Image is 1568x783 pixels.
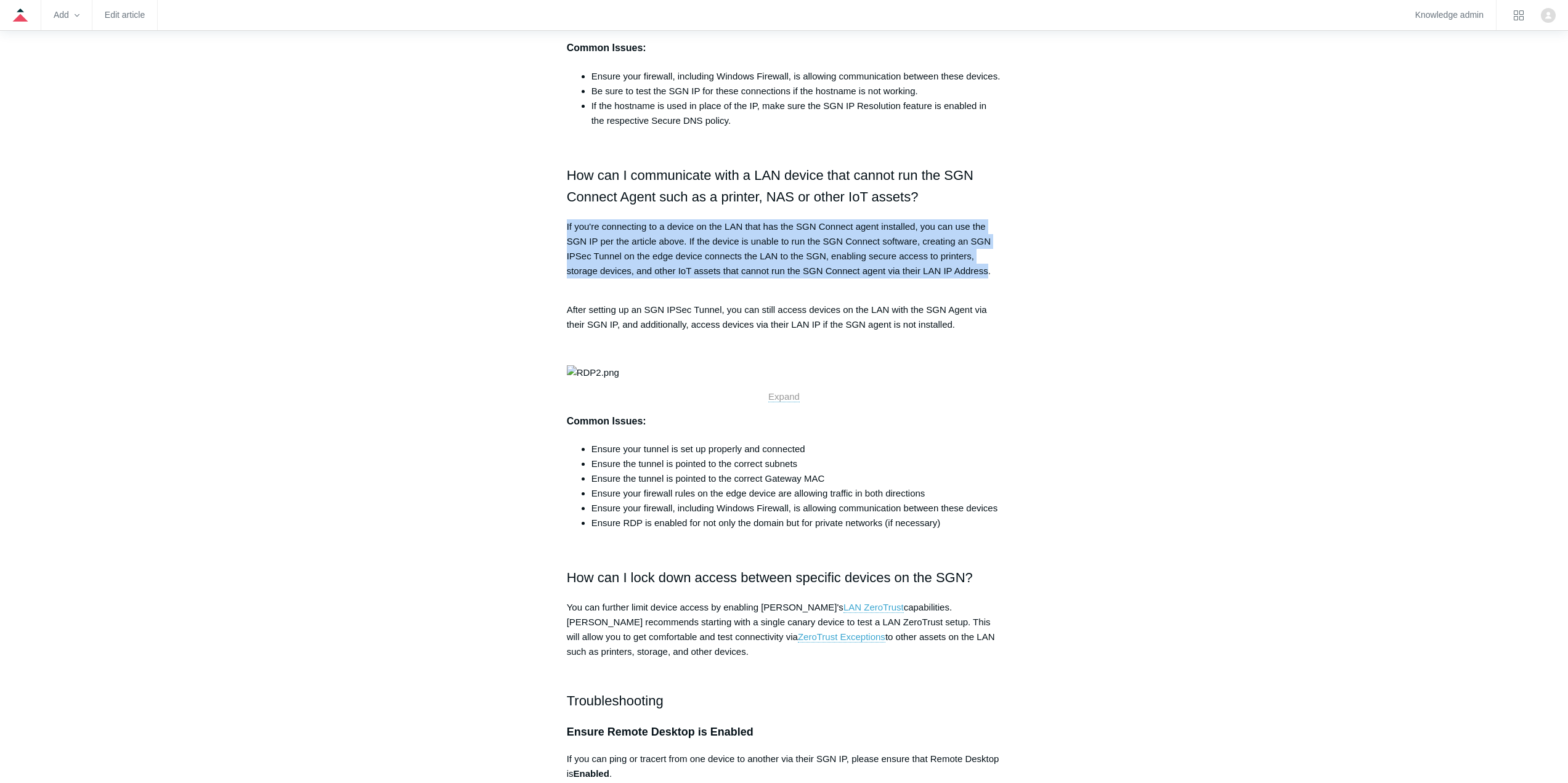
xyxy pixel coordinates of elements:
[1415,12,1484,18] a: Knowledge admin
[591,501,1002,516] li: Ensure your firewall, including Windows Firewall, is allowing communication between these devices
[591,456,1002,471] li: Ensure the tunnel is pointed to the correct subnets
[105,12,145,18] a: Edit article
[591,516,1002,530] li: Ensure RDP is enabled for not only the domain but for private networks (if necessary)
[843,602,904,613] a: LAN ZeroTrust
[591,471,1002,486] li: Ensure the tunnel is pointed to the correct Gateway MAC
[567,302,1002,332] p: After setting up an SGN IPSec Tunnel, you can still access devices on the LAN with the SGN Agent ...
[567,365,619,380] img: RDP2.png
[591,99,1002,128] li: If the hostname is used in place of the IP, make sure the SGN IP Resolution feature is enabled in...
[768,391,800,402] a: Expand
[798,631,885,643] a: ZeroTrust Exceptions
[567,668,1002,712] h2: Troubleshooting
[567,600,1002,659] p: You can further limit device access by enabling [PERSON_NAME]'s capabilities. [PERSON_NAME] recom...
[54,12,79,18] zd-hc-trigger: Add
[567,43,646,53] strong: Common Issues:
[591,486,1002,501] li: Ensure your firewall rules on the edge device are allowing traffic in both directions
[591,442,1002,456] li: Ensure your tunnel is set up properly and connected
[567,416,646,426] strong: Common Issues:
[567,723,1002,741] h3: Ensure Remote Desktop is Enabled
[567,164,1002,208] h2: How can I communicate with a LAN device that cannot run the SGN Connect Agent such as a printer, ...
[567,219,1002,293] p: If you're connecting to a device on the LAN that has the SGN Connect agent installed, you can use...
[567,752,1002,781] p: If you can ping or tracert from one device to another via their SGN IP, please ensure that Remote...
[567,567,1002,588] h2: How can I lock down access between specific devices on the SGN?
[591,69,1002,84] li: Ensure your firewall, including Windows Firewall, is allowing communication between these devices.
[574,768,609,779] strong: Enabled
[591,84,1002,99] li: Be sure to test the SGN IP for these connections if the hostname is not working.
[1541,8,1556,23] img: user avatar
[1541,8,1556,23] zd-hc-trigger: Click your profile icon to open the profile menu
